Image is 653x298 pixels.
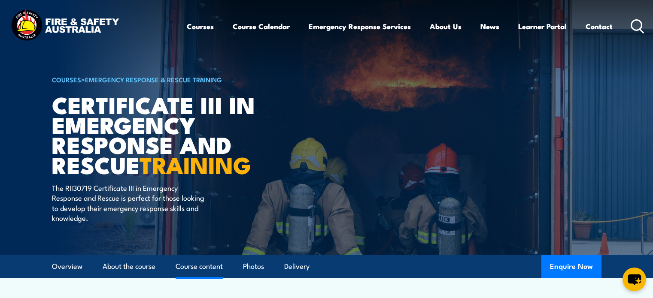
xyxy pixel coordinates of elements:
[623,268,646,291] button: chat-button
[586,15,613,38] a: Contact
[103,255,155,278] a: About the course
[140,146,251,182] strong: TRAINING
[430,15,462,38] a: About Us
[52,94,264,175] h1: Certificate III in Emergency Response and Rescue
[52,75,81,84] a: COURSES
[85,75,222,84] a: Emergency Response & Rescue Training
[309,15,411,38] a: Emergency Response Services
[176,255,223,278] a: Course content
[52,74,264,84] h6: >
[233,15,290,38] a: Course Calendar
[243,255,264,278] a: Photos
[284,255,310,278] a: Delivery
[52,255,82,278] a: Overview
[52,183,209,223] p: The RII30719 Certificate III in Emergency Response and Rescue is perfect for those looking to dev...
[518,15,567,38] a: Learner Portal
[480,15,499,38] a: News
[541,255,601,278] button: Enquire Now
[187,15,214,38] a: Courses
